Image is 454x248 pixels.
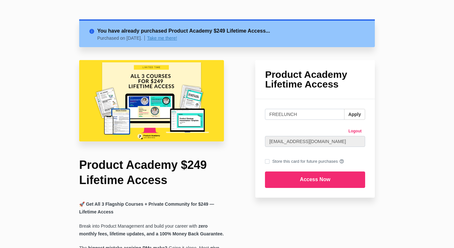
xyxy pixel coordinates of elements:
b: Get All 3 Flagship Courses + Private Community for $249 — Lifetime Access [79,201,214,214]
span: 🚀 [79,201,86,207]
p: Break into Product Management and build your career with [79,222,224,238]
input: Access Now [265,171,365,188]
i: info [89,27,97,33]
h1: Product Academy $249 Lifetime Access [79,158,224,188]
a: Logout [345,126,365,136]
input: Coupon Code [265,109,344,120]
button: Apply [344,109,365,120]
p: Purchased on [DATE]. [97,36,145,41]
a: Take me there! [147,36,177,41]
label: Store this card for future purchases [265,158,365,165]
img: 2acbe0-ed5c-22a8-4ace-e4ff77505c2_Online_Course_Launch_Mockup_Instagram_Post_1280_x_720_px_.png [79,60,224,141]
h1: Product Academy Lifetime Access [265,70,365,89]
h2: You have already purchased Product Academy $249 Lifetime Access... [97,27,365,35]
input: Store this card for future purchases [265,159,269,164]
